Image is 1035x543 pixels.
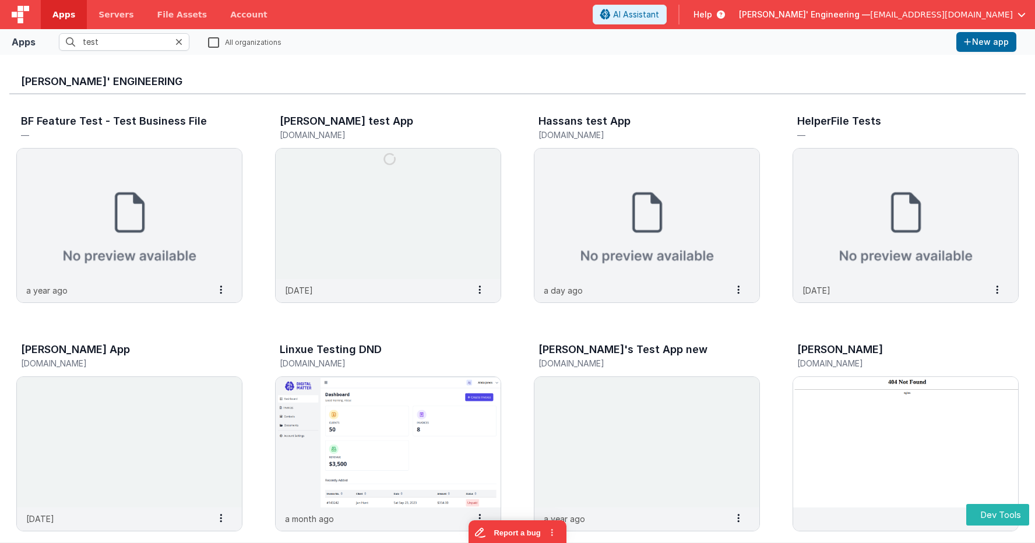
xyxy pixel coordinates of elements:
[21,76,1014,87] h3: [PERSON_NAME]' Engineering
[285,284,313,297] p: [DATE]
[52,9,75,20] span: Apps
[956,32,1016,52] button: New app
[797,131,990,139] h5: —
[280,359,472,368] h5: [DOMAIN_NAME]
[693,9,712,20] span: Help
[802,284,830,297] p: [DATE]
[26,284,68,297] p: a year ago
[797,344,883,355] h3: [PERSON_NAME]
[280,344,382,355] h3: Linxue Testing DND
[157,9,207,20] span: File Assets
[593,5,667,24] button: AI Assistant
[21,115,207,127] h3: BF Feature Test - Test Business File
[59,33,189,51] input: Search apps
[208,36,281,47] label: All organizations
[538,115,631,127] h3: Hassans test App
[797,115,881,127] h3: HelperFile Tests
[280,131,472,139] h5: [DOMAIN_NAME]
[21,359,213,368] h5: [DOMAIN_NAME]
[544,284,583,297] p: a day ago
[870,9,1013,20] span: [EMAIL_ADDRESS][DOMAIN_NAME]
[280,115,413,127] h3: [PERSON_NAME] test App
[739,9,870,20] span: [PERSON_NAME]' Engineering —
[12,35,36,49] div: Apps
[285,513,334,525] p: a month ago
[966,504,1029,526] button: Dev Tools
[797,359,990,368] h5: [DOMAIN_NAME]
[544,513,585,525] p: a year ago
[21,344,130,355] h3: [PERSON_NAME] App
[21,131,213,139] h5: —
[739,9,1026,20] button: [PERSON_NAME]' Engineering — [EMAIL_ADDRESS][DOMAIN_NAME]
[538,359,731,368] h5: [DOMAIN_NAME]
[538,344,707,355] h3: [PERSON_NAME]'s Test App new
[98,9,133,20] span: Servers
[613,9,659,20] span: AI Assistant
[538,131,731,139] h5: [DOMAIN_NAME]
[26,513,54,525] p: [DATE]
